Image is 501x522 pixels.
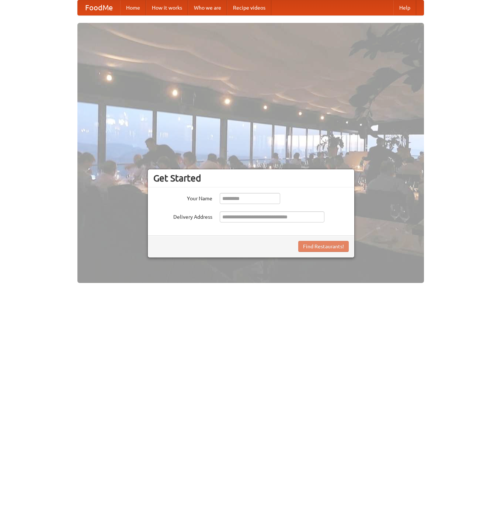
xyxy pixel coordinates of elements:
[298,241,349,252] button: Find Restaurants!
[78,0,120,15] a: FoodMe
[153,193,212,202] label: Your Name
[146,0,188,15] a: How it works
[153,211,212,221] label: Delivery Address
[188,0,227,15] a: Who we are
[120,0,146,15] a: Home
[227,0,271,15] a: Recipe videos
[393,0,416,15] a: Help
[153,173,349,184] h3: Get Started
